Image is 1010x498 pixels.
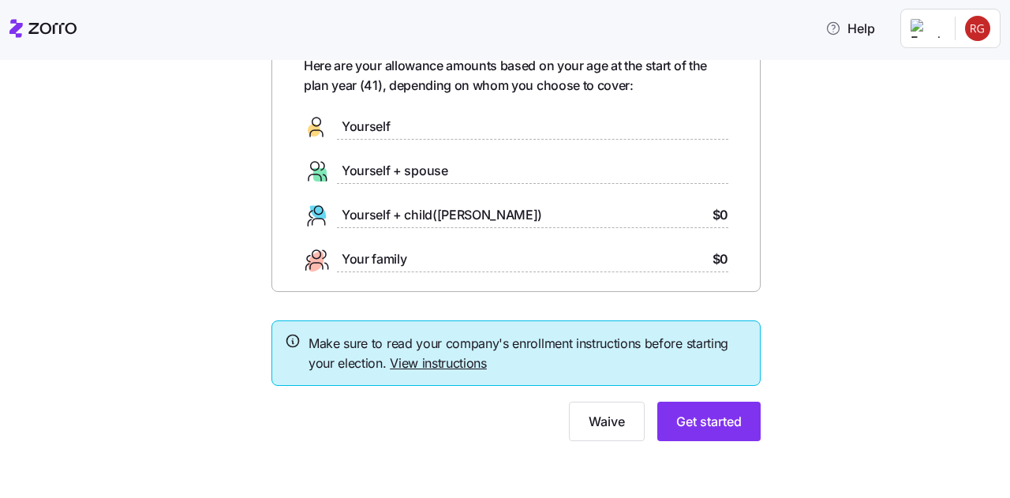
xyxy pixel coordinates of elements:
[342,249,406,269] span: Your family
[813,13,888,44] button: Help
[589,412,625,431] span: Waive
[342,117,390,137] span: Yourself
[965,16,990,41] img: 402307505fafa05f82f0eaffb3defb95
[304,56,728,95] span: Here are your allowance amounts based on your age at the start of the plan year ( 41 ), depending...
[676,412,742,431] span: Get started
[342,161,448,181] span: Yourself + spouse
[713,205,728,225] span: $0
[713,249,728,269] span: $0
[657,402,761,441] button: Get started
[390,355,487,371] a: View instructions
[342,205,542,225] span: Yourself + child([PERSON_NAME])
[569,402,645,441] button: Waive
[825,19,875,38] span: Help
[309,334,747,373] span: Make sure to read your company's enrollment instructions before starting your election.
[911,19,942,38] img: Employer logo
